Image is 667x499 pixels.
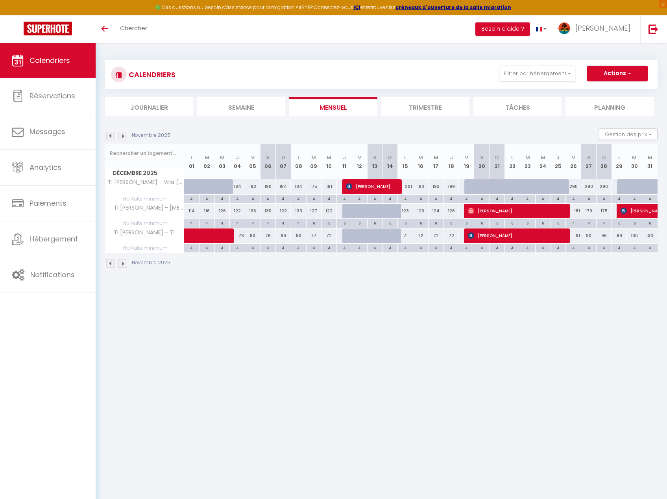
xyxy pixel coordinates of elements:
div: 80 [245,228,261,243]
th: 03 [214,144,230,179]
abbr: J [450,154,453,161]
span: Calendriers [30,55,70,65]
a: ... [PERSON_NAME] [552,15,640,43]
div: 4 [245,219,260,226]
div: 72 [413,228,429,243]
div: 6 [536,219,551,226]
abbr: M [220,154,225,161]
div: 77 [306,228,321,243]
li: Planning [565,97,654,116]
div: 4 [581,219,596,226]
th: 08 [291,144,306,179]
abbr: S [587,154,591,161]
abbr: D [388,154,392,161]
span: Nb Nuits minimum [105,195,184,203]
div: 4 [337,195,352,202]
th: 10 [321,144,337,179]
abbr: V [251,154,255,161]
div: 4 [642,244,658,251]
abbr: J [236,154,239,161]
th: 21 [490,144,505,179]
div: 190 [261,179,276,194]
div: 4 [597,244,612,251]
th: 28 [596,144,612,179]
div: 4 [581,195,596,202]
div: 290 [581,179,597,194]
div: 4 [566,219,581,226]
span: Analytics [30,162,61,172]
div: 4 [612,244,627,251]
div: 4 [520,244,535,251]
div: 4 [398,195,413,202]
div: 4 [429,244,443,251]
div: 6 [383,219,398,226]
div: 69 [275,228,291,243]
div: 4 [627,244,642,251]
div: 130 [642,228,658,243]
div: 133 [291,204,306,218]
th: 18 [443,144,459,179]
abbr: M [311,154,316,161]
abbr: L [297,154,300,161]
div: 179 [581,204,597,218]
abbr: L [618,154,621,161]
div: 122 [321,204,337,218]
div: 4 [383,244,398,251]
abbr: V [572,154,575,161]
th: 01 [184,144,200,179]
abbr: M [434,154,438,161]
div: 6 [627,219,642,226]
div: 4 [581,244,596,251]
div: 290 [566,179,581,194]
div: 184 [291,179,306,194]
div: 4 [321,244,336,251]
abbr: V [465,154,468,161]
abbr: J [556,154,560,161]
a: créneaux d'ouverture de la salle migration [395,4,511,11]
div: 184 [230,179,245,194]
div: 4 [642,195,658,202]
abbr: M [525,154,530,161]
div: 4 [597,195,612,202]
div: 4 [215,195,230,202]
button: Actions [587,66,648,81]
div: 96 [596,228,612,243]
div: 184 [275,179,291,194]
div: 80 [291,228,306,243]
div: 4 [215,219,230,226]
th: 26 [566,144,581,179]
div: 4 [459,244,474,251]
div: 4 [551,195,566,202]
div: 6 [444,219,459,226]
div: 4 [474,244,489,251]
span: [PERSON_NAME] [575,23,630,33]
p: Novembre 2025 [132,259,170,267]
button: Besoin d'aide ? [475,22,530,36]
th: 16 [413,144,429,179]
div: 4 [261,195,275,202]
div: 4 [413,244,428,251]
div: 72 [321,228,337,243]
div: 4 [291,219,306,226]
span: Paiements [30,198,67,208]
div: 72 [429,228,444,243]
img: logout [649,24,658,34]
div: 4 [383,195,398,202]
div: 4 [200,219,214,226]
div: 175 [596,204,612,218]
div: 4 [230,219,245,226]
li: Semaine [197,97,285,116]
div: 192 [245,179,261,194]
th: 22 [505,144,520,179]
span: [PERSON_NAME] [468,228,565,243]
div: 4 [321,195,336,202]
th: 23 [520,144,535,179]
div: 4 [398,244,413,251]
div: 123 [398,204,413,218]
div: 6 [337,219,352,226]
div: 4 [352,244,367,251]
div: 4 [429,195,443,202]
div: 4 [337,244,352,251]
div: 201 [398,179,413,194]
div: 4 [444,195,459,202]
